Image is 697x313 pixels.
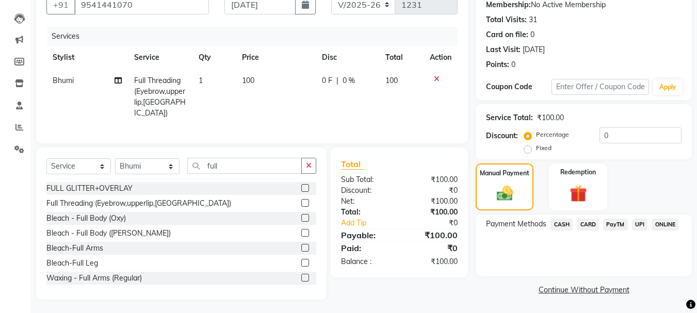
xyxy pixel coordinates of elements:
button: Apply [653,79,683,95]
div: ₹100.00 [537,112,564,123]
div: Sub Total: [333,174,399,185]
th: Stylist [46,46,128,69]
a: Continue Without Payment [478,285,690,295]
span: Payment Methods [486,219,546,229]
div: Net: [333,196,399,207]
div: ₹100.00 [399,229,465,241]
input: Search or Scan [187,158,302,174]
span: 1 [199,76,203,85]
div: Balance : [333,256,399,267]
div: [DATE] [523,44,545,55]
input: Enter Offer / Coupon Code [552,79,649,95]
div: ₹0 [399,185,465,196]
span: ONLINE [652,219,678,230]
div: Bleach - Full Body ([PERSON_NAME]) [46,228,171,239]
div: Bleach-Full Arms [46,243,103,254]
div: Bleach - Full Body (Oxy) [46,213,126,224]
span: CARD [577,219,599,230]
div: Coupon Code [486,81,551,92]
th: Service [128,46,193,69]
div: 31 [529,14,537,25]
label: Fixed [536,143,552,153]
div: Discount: [486,130,518,141]
th: Price [236,46,316,69]
div: Card on file: [486,29,528,40]
span: Total [341,159,365,170]
div: Service Total: [486,112,533,123]
div: Payable: [333,229,399,241]
span: 100 [242,76,254,85]
div: Last Visit: [486,44,521,55]
div: Waxing - Full Arms (Regular) [46,273,142,284]
div: Bleach-Full Leg [46,258,98,269]
a: Add Tip [333,218,410,228]
div: Total: [333,207,399,218]
div: 0 [530,29,534,40]
th: Qty [192,46,236,69]
span: Bhumi [53,76,74,85]
div: ₹100.00 [399,196,465,207]
div: ₹100.00 [399,174,465,185]
img: _gift.svg [564,183,592,204]
span: CASH [550,219,573,230]
div: ₹0 [411,218,466,228]
div: ₹100.00 [399,207,465,218]
div: ₹100.00 [399,256,465,267]
span: 0 % [343,75,355,86]
th: Disc [316,46,379,69]
th: Total [379,46,424,69]
span: | [336,75,338,86]
div: Full Threading (Eyebrow,upperlip,[GEOGRAPHIC_DATA]) [46,198,231,209]
span: 0 F [322,75,332,86]
div: Total Visits: [486,14,527,25]
span: UPI [632,219,648,230]
label: Manual Payment [480,169,529,178]
div: 0 [511,59,515,70]
div: Discount: [333,185,399,196]
span: PayTM [603,219,628,230]
div: FULL GLITTER+OVERLAY [46,183,133,194]
div: Services [47,27,465,46]
label: Redemption [560,168,596,177]
label: Percentage [536,130,569,139]
div: Paid: [333,242,399,254]
span: 100 [385,76,398,85]
div: ₹0 [399,242,465,254]
th: Action [424,46,458,69]
span: Full Threading (Eyebrow,upperlip,[GEOGRAPHIC_DATA]) [134,76,186,118]
div: Points: [486,59,509,70]
img: _cash.svg [492,184,518,203]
